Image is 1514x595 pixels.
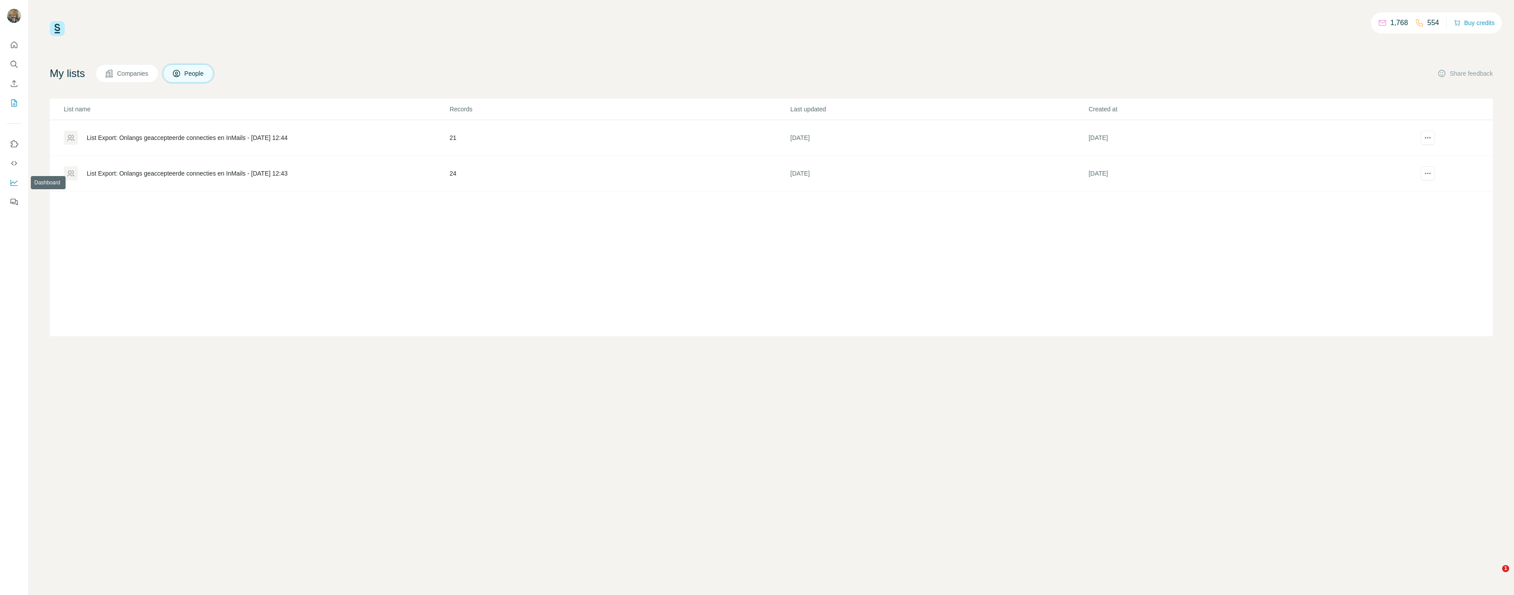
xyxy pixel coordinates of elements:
[64,105,448,114] p: List name
[790,105,1088,114] p: Last updated
[1437,69,1493,78] button: Share feedback
[1484,565,1505,586] iframe: Intercom live chat
[87,169,288,178] div: List Export: Onlangs geaccepteerde connecties en InMails - [DATE] 12:43
[7,76,21,92] button: Enrich CSV
[184,69,205,78] span: People
[7,95,21,111] button: My lists
[7,175,21,191] button: Dashboard
[7,136,21,152] button: Use Surfe on LinkedIn
[449,105,789,114] p: Records
[1421,166,1435,180] button: actions
[790,156,1088,191] td: [DATE]
[449,120,790,156] td: 21
[7,56,21,72] button: Search
[7,37,21,53] button: Quick start
[117,69,149,78] span: Companies
[449,156,790,191] td: 24
[790,120,1088,156] td: [DATE]
[1338,461,1514,562] iframe: Intercom notifications message
[7,155,21,171] button: Use Surfe API
[50,21,65,36] img: Surfe Logo
[1088,120,1386,156] td: [DATE]
[1088,156,1386,191] td: [DATE]
[1390,18,1408,28] p: 1,768
[7,194,21,210] button: Feedback
[50,66,85,81] h4: My lists
[1421,131,1435,145] button: actions
[1427,18,1439,28] p: 554
[1088,105,1386,114] p: Created at
[87,133,288,142] div: List Export: Onlangs geaccepteerde connecties en InMails - [DATE] 12:44
[1454,17,1495,29] button: Buy credits
[7,9,21,23] img: Avatar
[1502,565,1509,572] span: 1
